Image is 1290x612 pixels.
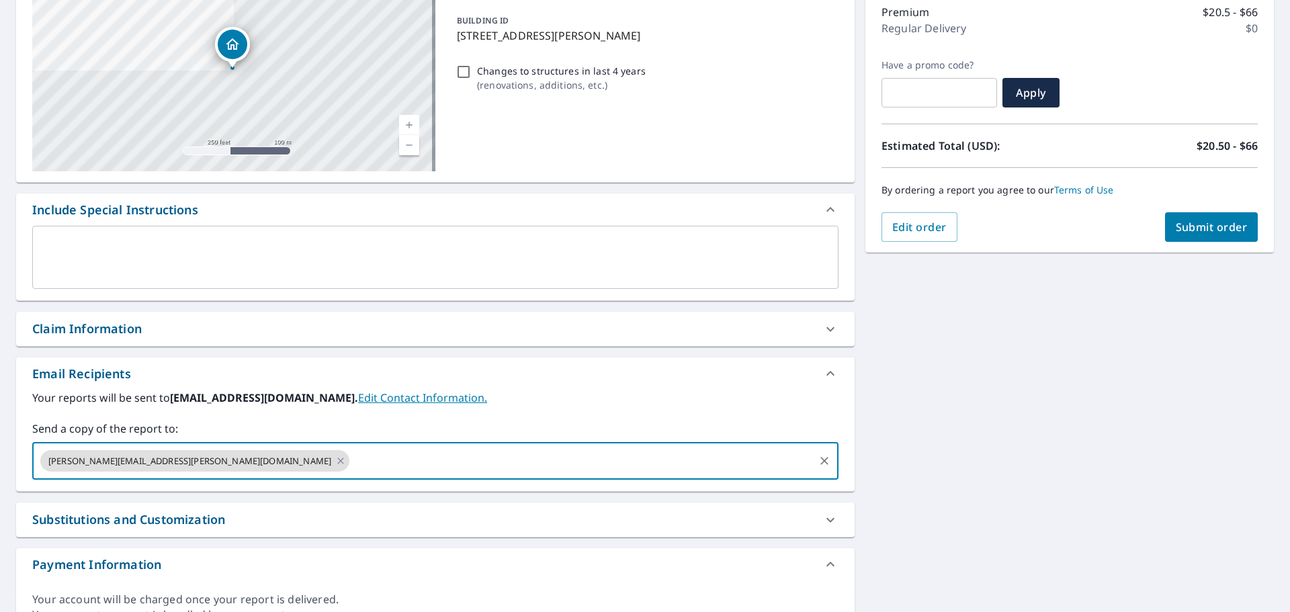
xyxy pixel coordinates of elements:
[170,390,358,405] b: [EMAIL_ADDRESS][DOMAIN_NAME].
[1054,183,1114,196] a: Terms of Use
[892,220,947,234] span: Edit order
[1002,78,1060,107] button: Apply
[1176,220,1248,234] span: Submit order
[16,548,855,580] div: Payment Information
[32,390,838,406] label: Your reports will be sent to
[32,421,838,437] label: Send a copy of the report to:
[399,135,419,155] a: Current Level 17, Zoom Out
[16,193,855,226] div: Include Special Instructions
[477,78,646,92] p: ( renovations, additions, etc. )
[32,511,225,529] div: Substitutions and Customization
[881,138,1070,154] p: Estimated Total (USD):
[32,365,131,383] div: Email Recipients
[32,320,142,338] div: Claim Information
[1246,20,1258,36] p: $0
[881,184,1258,196] p: By ordering a report you agree to our
[881,4,929,20] p: Premium
[215,27,250,69] div: Dropped pin, building 1, Residential property, 47-740 Hui Ulili St Kaneohe, HI 96744
[32,556,161,574] div: Payment Information
[815,451,834,470] button: Clear
[40,450,349,472] div: [PERSON_NAME][EMAIL_ADDRESS][PERSON_NAME][DOMAIN_NAME]
[358,390,487,405] a: EditContactInfo
[477,64,646,78] p: Changes to structures in last 4 years
[40,455,339,468] span: [PERSON_NAME][EMAIL_ADDRESS][PERSON_NAME][DOMAIN_NAME]
[881,59,997,71] label: Have a promo code?
[32,201,198,219] div: Include Special Instructions
[16,312,855,346] div: Claim Information
[881,212,957,242] button: Edit order
[881,20,966,36] p: Regular Delivery
[1013,85,1049,100] span: Apply
[1165,212,1258,242] button: Submit order
[32,592,838,607] div: Your account will be charged once your report is delivered.
[457,15,509,26] p: BUILDING ID
[399,115,419,135] a: Current Level 17, Zoom In
[1197,138,1258,154] p: $20.50 - $66
[16,357,855,390] div: Email Recipients
[16,502,855,537] div: Substitutions and Customization
[457,28,833,44] p: [STREET_ADDRESS][PERSON_NAME]
[1203,4,1258,20] p: $20.5 - $66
